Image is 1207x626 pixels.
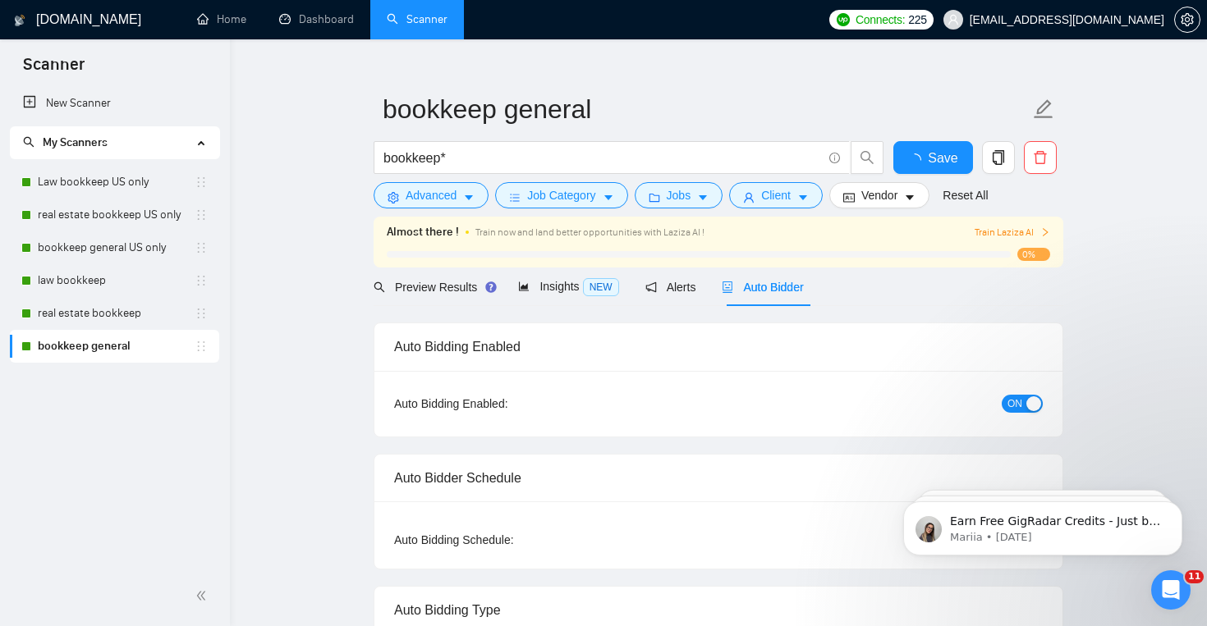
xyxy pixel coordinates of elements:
[518,281,530,292] span: area-chart
[14,7,25,34] img: logo
[383,89,1030,130] input: Scanner name...
[23,135,108,149] span: My Scanners
[10,87,219,120] li: New Scanner
[635,182,723,208] button: folderJobscaret-down
[943,186,988,204] a: Reset All
[38,231,195,264] a: bookkeep general US only
[851,150,883,165] span: search
[729,182,823,208] button: userClientcaret-down
[908,11,926,29] span: 225
[1007,395,1022,413] span: ON
[394,455,1043,501] div: Auto Bidder Schedule
[10,297,219,330] li: real estate bookkeep
[394,531,610,549] div: Auto Bidding Schedule:
[195,241,208,254] span: holder
[1151,570,1191,610] iframe: Intercom live chat
[982,141,1015,174] button: copy
[583,278,619,296] span: NEW
[861,186,897,204] span: Vendor
[387,223,459,241] span: Almost there !
[38,297,195,330] a: real estate bookkeep
[383,148,822,168] input: Search Freelance Jobs...
[761,186,791,204] span: Client
[43,135,108,149] span: My Scanners
[197,12,246,26] a: homeHome
[1174,7,1200,33] button: setting
[394,395,610,413] div: Auto Bidding Enabled:
[1033,98,1054,120] span: edit
[23,87,206,120] a: New Scanner
[797,191,809,203] span: caret-down
[1174,13,1200,26] a: setting
[722,281,803,294] span: Auto Bidder
[387,12,447,26] a: searchScanner
[463,191,475,203] span: caret-down
[10,53,98,87] span: Scanner
[904,191,916,203] span: caret-down
[879,467,1207,582] iframe: Intercom notifications message
[722,281,733,293] span: robot
[645,281,696,294] span: Alerts
[495,182,627,208] button: barsJob Categorycaret-down
[829,182,929,208] button: idcardVendorcaret-down
[38,264,195,297] a: law bookkeep
[475,226,704,238] span: Train now and land better opportunities with Laziza AI !
[1040,227,1050,237] span: right
[195,340,208,353] span: holder
[374,182,489,208] button: settingAdvancedcaret-down
[374,281,385,293] span: search
[837,13,850,26] img: upwork-logo.png
[743,191,755,203] span: user
[10,231,219,264] li: bookkeep general US only
[645,281,657,293] span: notification
[928,148,957,168] span: Save
[38,166,195,199] a: Law bookkeep US only
[851,141,883,174] button: search
[23,136,34,148] span: search
[1025,150,1056,165] span: delete
[484,280,498,295] div: Tooltip anchor
[10,330,219,363] li: bookkeep general
[38,330,195,363] a: bookkeep general
[975,225,1050,240] button: Train Laziza AI
[279,12,354,26] a: dashboardDashboard
[38,199,195,231] a: real estate bookkeep US only
[195,307,208,320] span: holder
[509,191,521,203] span: bars
[983,150,1014,165] span: copy
[948,14,959,25] span: user
[649,191,660,203] span: folder
[667,186,691,204] span: Jobs
[394,323,1043,370] div: Auto Bidding Enabled
[908,153,928,167] span: loading
[518,280,618,293] span: Insights
[1024,141,1057,174] button: delete
[697,191,709,203] span: caret-down
[195,587,212,604] span: double-left
[195,208,208,222] span: holder
[388,191,399,203] span: setting
[1017,248,1050,261] span: 0%
[10,264,219,297] li: law bookkeep
[10,166,219,199] li: Law bookkeep US only
[893,141,973,174] button: Save
[10,199,219,231] li: real estate bookkeep US only
[829,153,840,163] span: info-circle
[195,274,208,287] span: holder
[527,186,595,204] span: Job Category
[195,176,208,189] span: holder
[856,11,905,29] span: Connects:
[1175,13,1200,26] span: setting
[406,186,457,204] span: Advanced
[1185,570,1204,583] span: 11
[603,191,614,203] span: caret-down
[374,281,492,294] span: Preview Results
[843,191,855,203] span: idcard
